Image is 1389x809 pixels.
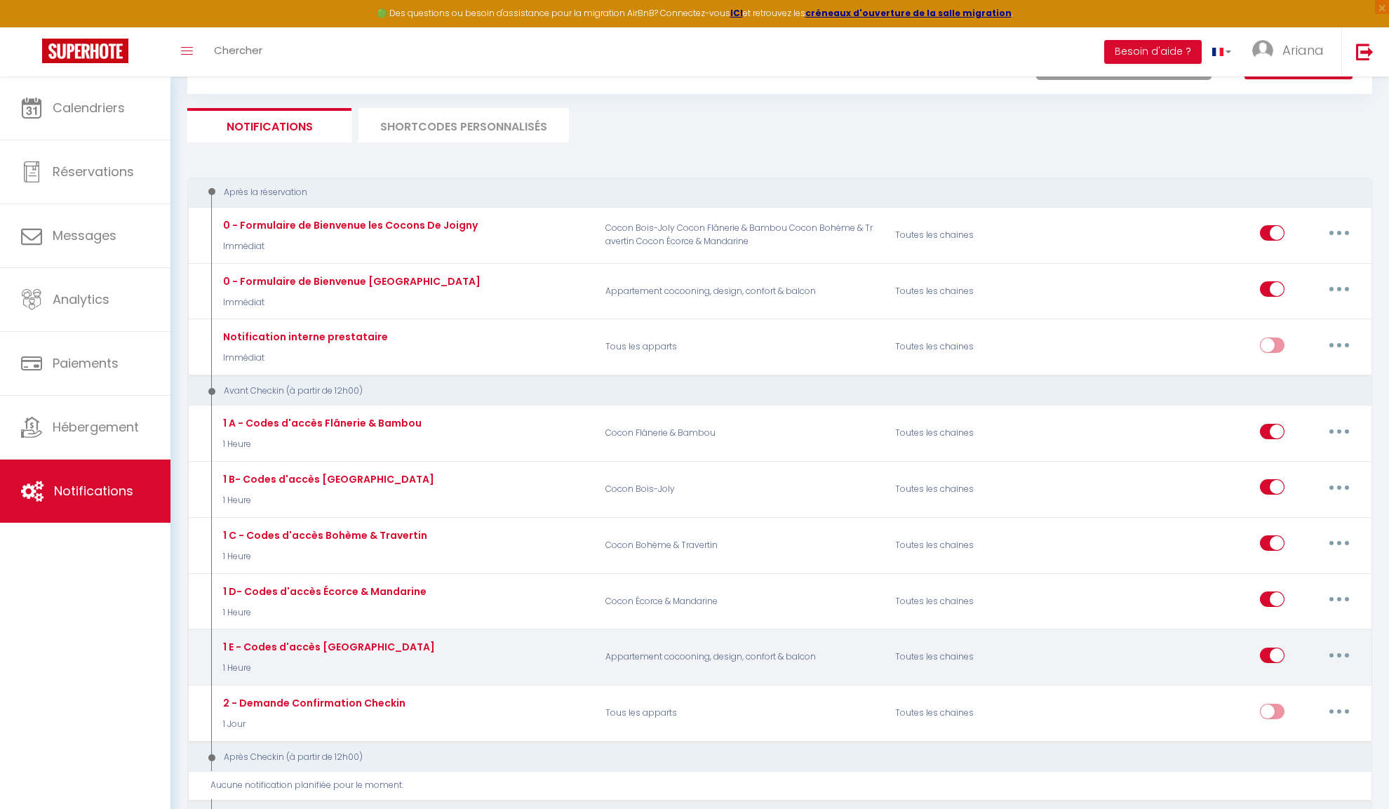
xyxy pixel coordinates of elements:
[220,528,427,543] div: 1 C - Codes d'accès Bohème & Travertin
[220,494,434,507] p: 1 Heure
[886,413,1079,454] div: Toutes les chaines
[886,693,1079,734] div: Toutes les chaines
[1104,40,1202,64] button: Besoin d'aide ?
[220,438,422,451] p: 1 Heure
[220,274,481,289] div: 0 - Formulaire de Bienvenue [GEOGRAPHIC_DATA]
[53,290,109,308] span: Analytics
[220,296,481,309] p: Immédiat
[730,7,743,19] a: ICI
[220,550,427,563] p: 1 Heure
[220,240,478,253] p: Immédiat
[886,469,1079,509] div: Toutes les chaines
[1252,40,1273,61] img: ...
[187,108,351,142] li: Notifications
[201,751,1336,764] div: Après Checkin (à partir de 12h00)
[220,639,435,655] div: 1 E - Codes d'accès [GEOGRAPHIC_DATA]
[53,354,119,372] span: Paiements
[596,413,886,454] p: Cocon Flânerie & Bambou
[220,662,435,675] p: 1 Heure
[1242,27,1341,76] a: ... Ariana
[886,525,1079,566] div: Toutes les chaines
[596,525,886,566] p: Cocon Bohème & Travertin
[11,6,53,48] button: Ouvrir le widget de chat LiveChat
[596,215,886,255] p: Cocon Bois-Joly Cocon Flânerie & Bambou Cocon Bohème & Travertin Cocon Écorce & Mandarine
[596,469,886,509] p: Cocon Bois-Joly
[596,637,886,678] p: Appartement cocooning, design, confort & balcon
[886,215,1079,255] div: Toutes les chaines
[886,271,1079,312] div: Toutes les chaines
[214,43,262,58] span: Chercher
[53,227,116,244] span: Messages
[220,584,427,599] div: 1 D- Codes d'accès Écorce & Mandarine
[210,779,1360,792] div: Aucune notification planifiée pour le moment.
[201,385,1336,398] div: Avant Checkin (à partir de 12h00)
[220,352,388,365] p: Immédiat
[220,695,405,711] div: 2 - Demande Confirmation Checkin
[886,581,1079,622] div: Toutes les chaines
[220,718,405,731] p: 1 Jour
[886,637,1079,678] div: Toutes les chaines
[220,329,388,345] div: Notification interne prestataire
[596,271,886,312] p: Appartement cocooning, design, confort & balcon
[53,418,139,436] span: Hébergement
[203,27,273,76] a: Chercher
[201,186,1336,199] div: Après la réservation
[805,7,1012,19] a: créneaux d'ouverture de la salle migration
[1356,43,1374,60] img: logout
[1282,41,1324,59] span: Ariana
[596,693,886,734] p: Tous les apparts
[886,327,1079,368] div: Toutes les chaines
[220,415,422,431] div: 1 A - Codes d'accès Flânerie & Bambou
[53,99,125,116] span: Calendriers
[220,606,427,620] p: 1 Heure
[358,108,569,142] li: SHORTCODES PERSONNALISÉS
[220,472,434,487] div: 1 B- Codes d'accès [GEOGRAPHIC_DATA]
[596,581,886,622] p: Cocon Écorce & Mandarine
[54,482,133,500] span: Notifications
[220,218,478,233] div: 0 - Formulaire de Bienvenue les Cocons De Joigny
[42,39,128,63] img: Super Booking
[596,327,886,368] p: Tous les apparts
[53,163,134,180] span: Réservations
